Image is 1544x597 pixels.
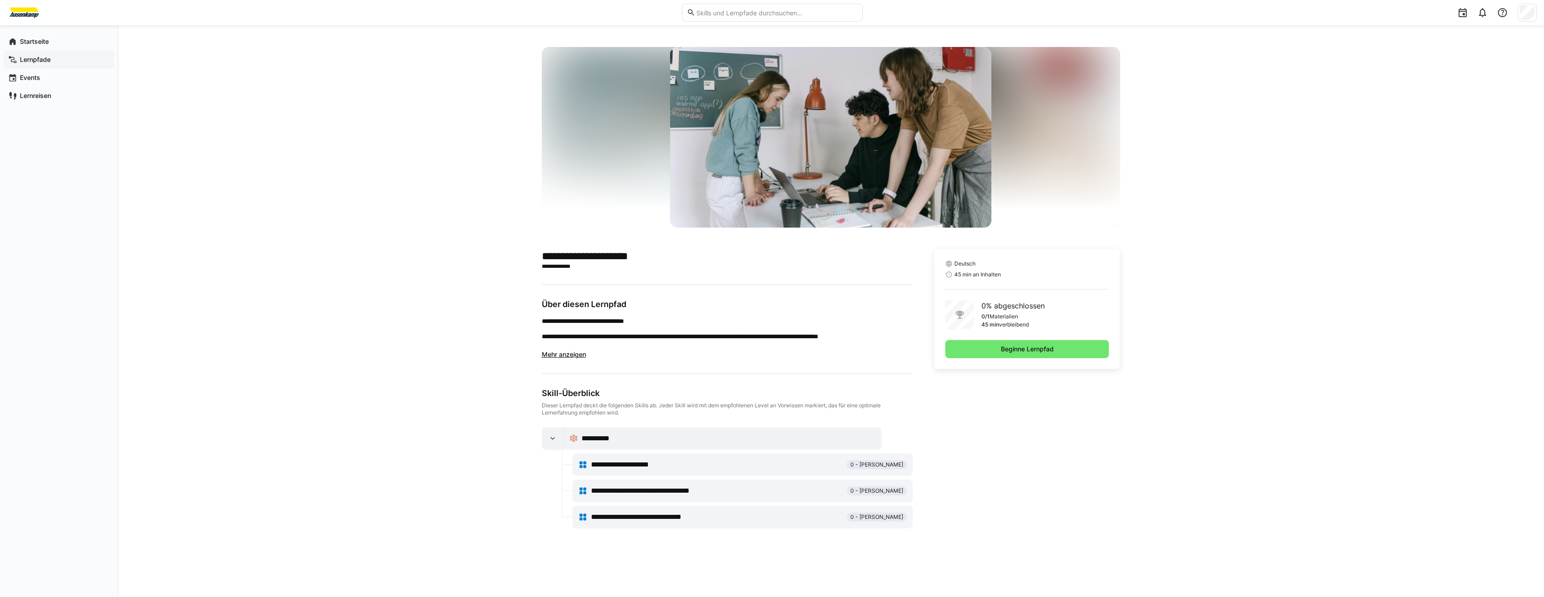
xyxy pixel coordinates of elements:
[981,321,999,328] p: 45 min
[542,299,913,309] h3: Über diesen Lernpfad
[850,487,903,494] span: 0 - [PERSON_NAME]
[954,260,976,267] span: Deutsch
[850,513,903,521] span: 0 - [PERSON_NAME]
[542,388,913,398] div: Skill-Überblick
[945,340,1109,358] button: Beginne Lernpfad
[981,300,1045,311] p: 0% abgeschlossen
[542,402,913,416] div: Dieser Lernpfad deckt die folgenden Skills ab. Jeder Skill wird mit dem empfohlenen Level an Vorw...
[999,321,1029,328] p: verbleibend
[1000,345,1055,354] span: Beginne Lernpfad
[695,9,857,17] input: Skills und Lernpfade durchsuchen…
[542,350,586,358] span: Mehr anzeigen
[954,271,1001,278] span: 45 min an Inhalten
[990,313,1018,320] p: Materialien
[850,461,903,468] span: 0 - [PERSON_NAME]
[981,313,990,320] p: 0/1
